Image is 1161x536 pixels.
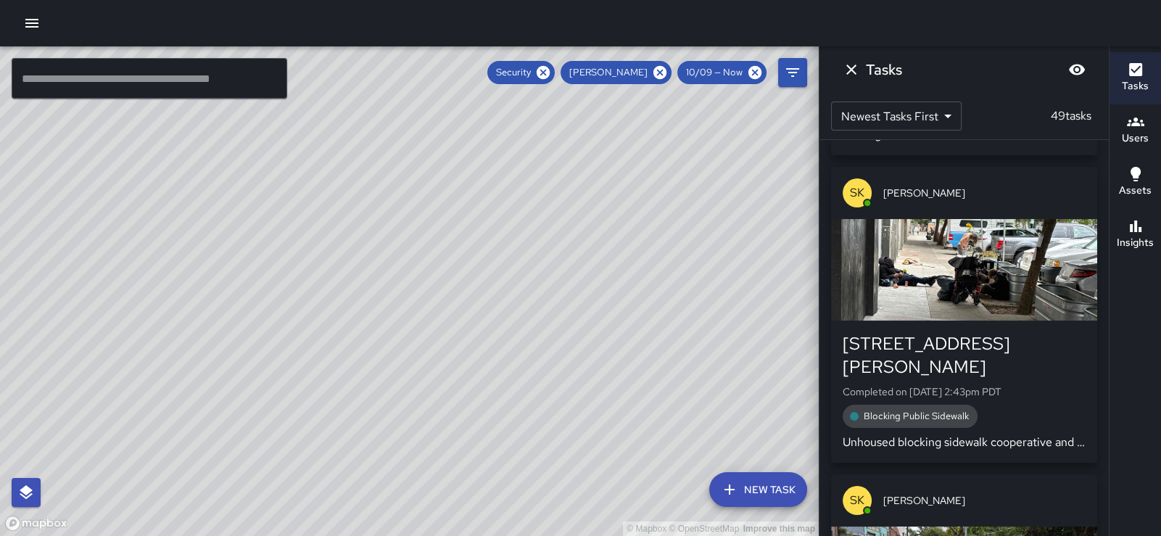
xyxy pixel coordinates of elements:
[778,58,807,87] button: Filters
[709,472,807,507] button: New Task
[1117,235,1154,251] h6: Insights
[561,61,672,84] div: [PERSON_NAME]
[850,492,864,509] p: SK
[855,409,978,424] span: Blocking Public Sidewalk
[487,65,540,80] span: Security
[487,61,555,84] div: Security
[1110,52,1161,104] button: Tasks
[677,65,751,80] span: 10/09 — Now
[1045,107,1097,125] p: 49 tasks
[843,434,1086,451] p: Unhoused blocking sidewalk cooperative and relocating
[677,61,767,84] div: 10/09 — Now
[883,186,1086,200] span: [PERSON_NAME]
[1122,78,1149,94] h6: Tasks
[1122,131,1149,147] h6: Users
[843,384,1086,399] p: Completed on [DATE] 2:43pm PDT
[1119,183,1152,199] h6: Assets
[561,65,656,80] span: [PERSON_NAME]
[883,493,1086,508] span: [PERSON_NAME]
[850,184,864,202] p: SK
[843,332,1086,379] div: [STREET_ADDRESS][PERSON_NAME]
[831,167,1097,463] button: SK[PERSON_NAME][STREET_ADDRESS][PERSON_NAME]Completed on [DATE] 2:43pm PDTBlocking Public Sidewal...
[1110,104,1161,157] button: Users
[1062,55,1091,84] button: Blur
[866,58,902,81] h6: Tasks
[831,102,962,131] div: Newest Tasks First
[837,55,866,84] button: Dismiss
[1110,157,1161,209] button: Assets
[1110,209,1161,261] button: Insights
